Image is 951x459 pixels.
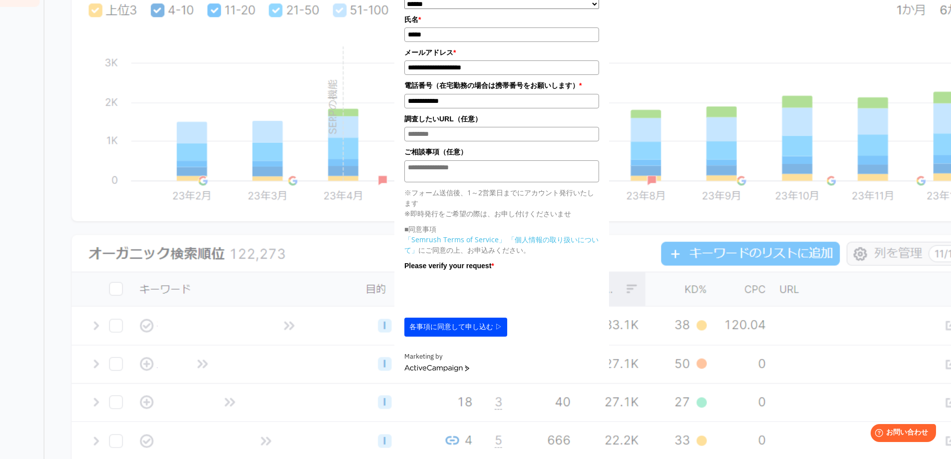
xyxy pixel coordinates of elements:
[862,420,940,448] iframe: Help widget launcher
[404,187,599,219] p: ※フォーム送信後、1～2営業日までにアカウント発行いたします ※即時発行をご希望の際は、お申し付けくださいませ
[404,47,599,58] label: メールアドレス
[404,146,599,157] label: ご相談事項（任意）
[404,260,599,271] label: Please verify your request
[404,113,599,124] label: 調査したいURL（任意）
[404,14,599,25] label: 氏名
[404,352,599,362] div: Marketing by
[404,318,507,337] button: 各事項に同意して申し込む ▷
[404,274,556,313] iframe: reCAPTCHA
[404,235,506,244] a: 「Semrush Terms of Service」
[404,224,599,234] p: ■同意事項
[404,234,599,255] p: にご同意の上、お申込みください。
[404,80,599,91] label: 電話番号（在宅勤務の場合は携帯番号をお願いします）
[404,235,599,255] a: 「個人情報の取り扱いについて」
